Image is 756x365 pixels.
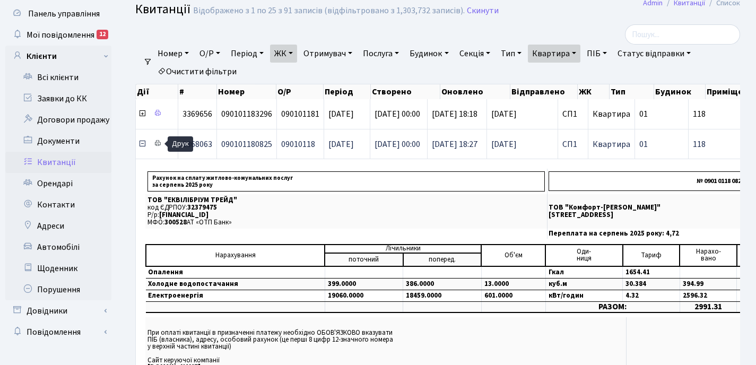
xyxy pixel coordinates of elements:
a: Заявки до КК [5,88,111,109]
a: Номер [153,45,193,63]
span: [DATE] [491,110,553,118]
span: [DATE] 18:18 [432,108,477,120]
th: О/Р [276,84,324,99]
td: 601.0000 [481,290,545,301]
td: Гкал [545,266,623,279]
td: Холодне водопостачання [146,278,325,290]
div: Відображено з 1 по 25 з 91 записів (відфільтровано з 1,303,732 записів). [193,6,465,16]
a: Статус відправки [613,45,695,63]
th: # [178,84,217,99]
th: Оновлено [440,84,510,99]
td: 399.0000 [325,278,403,290]
td: РАЗОМ: [545,301,680,312]
th: Будинок [654,84,705,99]
span: Квартира [593,108,630,120]
p: Р/р: [147,212,545,219]
th: Дії [136,84,178,99]
a: ПІБ [583,45,611,63]
span: 090101180825 [221,138,272,150]
th: Період [324,84,371,99]
td: Оди- ниця [545,245,623,266]
td: Лічильники [325,245,481,253]
th: ЖК [578,84,609,99]
a: Панель управління [5,3,111,24]
td: Нарахо- вано [680,245,737,266]
span: [DATE] 18:27 [432,138,477,150]
a: Документи [5,131,111,152]
a: Адреси [5,215,111,237]
a: Автомобілі [5,237,111,258]
p: ТОВ "ЕКВІЛІБРІУМ ТРЕЙД" [147,197,545,204]
div: 12 [97,30,108,39]
a: Очистити фільтри [153,63,241,81]
a: Період [227,45,268,63]
span: 09010118 [281,138,315,150]
td: 19060.0000 [325,290,403,301]
td: 394.99 [680,278,737,290]
td: поперед. [403,253,481,266]
p: МФО: АТ «ОТП Банк» [147,219,545,226]
div: Друк [168,136,193,152]
a: Довідники [5,300,111,321]
a: Орендарі [5,173,111,194]
span: 090101183296 [221,108,272,120]
th: Номер [217,84,276,99]
input: Пошук... [625,24,740,45]
a: Порушення [5,279,111,300]
span: Панель управління [28,8,100,20]
td: кВт/годин [545,290,623,301]
td: 386.0000 [403,278,481,290]
span: 300528 [164,218,187,227]
a: Контакти [5,194,111,215]
span: 3368063 [183,138,212,150]
span: Квартира [593,138,630,150]
a: Секція [455,45,494,63]
td: 18459.0000 [403,290,481,301]
p: Рахунок на сплату житлово-комунальних послуг за серпень 2025 року [147,171,545,192]
td: 2596.32 [680,290,737,301]
td: 2991.31 [680,301,737,312]
a: Клієнти [5,46,111,67]
td: куб.м [545,278,623,290]
th: Тип [610,84,654,99]
span: [DATE] [328,108,354,120]
td: 1654.41 [623,266,680,279]
span: 01 [639,138,648,150]
a: Квартира [528,45,580,63]
a: Квитанції [5,152,111,173]
td: 30.384 [623,278,680,290]
td: Опалення [146,266,325,279]
td: 13.0000 [481,278,545,290]
span: 32379475 [187,203,217,212]
td: Електроенергія [146,290,325,301]
a: Всі клієнти [5,67,111,88]
td: Нарахування [146,245,325,266]
span: [DATE] 00:00 [375,108,420,120]
a: Мої повідомлення12 [5,24,111,46]
a: Отримувач [299,45,357,63]
span: 090101181 [281,108,319,120]
p: код ЄДРПОУ: [147,204,545,211]
a: ЖК [270,45,297,63]
th: Створено [371,84,441,99]
a: Скинути [467,6,499,16]
a: Договори продажу [5,109,111,131]
span: 01 [639,108,648,120]
a: Тип [497,45,526,63]
span: СП1 [562,140,584,149]
th: Відправлено [510,84,578,99]
span: [DATE] [328,138,354,150]
span: Мої повідомлення [27,29,94,41]
span: СП1 [562,110,584,118]
span: 3369656 [183,108,212,120]
td: Об'єм [481,245,545,266]
span: 118 [693,110,753,118]
span: [FINANCIAL_ID] [159,210,208,220]
td: 4.32 [623,290,680,301]
span: [DATE] 00:00 [375,138,420,150]
a: Повідомлення [5,321,111,343]
td: поточний [325,253,403,266]
a: Будинок [405,45,453,63]
span: 118 [693,140,753,149]
a: О/Р [195,45,224,63]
